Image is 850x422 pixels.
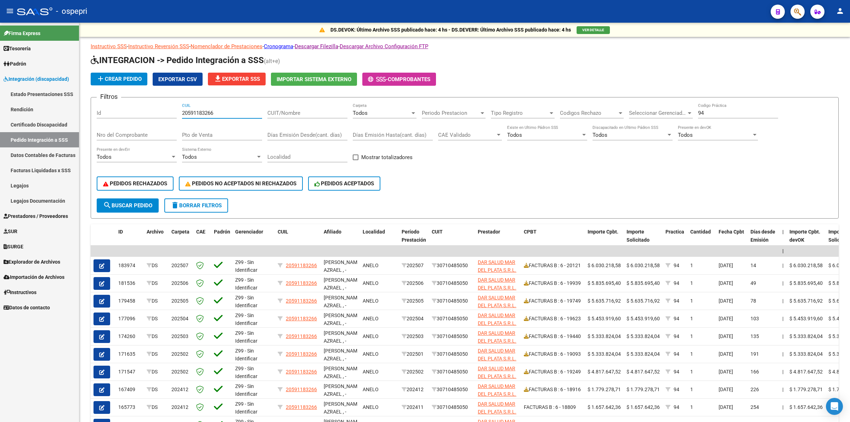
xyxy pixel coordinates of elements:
[478,277,516,291] span: DAR SALUD MAR DEL PLATA S.R.L.
[286,387,317,392] span: 20591183266
[782,248,784,254] span: |
[629,110,686,116] span: Seleccionar Gerenciador
[750,404,759,410] span: 254
[624,224,663,255] datatable-header-cell: Importe Solicitado
[524,386,582,394] div: FACTURAS B : 6 - 18916
[674,387,679,392] span: 94
[147,315,166,323] div: DS
[4,45,31,52] span: Tesorería
[402,279,426,287] div: 202506
[171,229,189,235] span: Carpeta
[286,404,317,410] span: 20591183266
[235,313,257,326] span: Z99 - Sin Identificar
[432,386,472,394] div: 30710485050
[235,366,257,379] span: Z99 - Sin Identificar
[324,295,362,309] span: [PERSON_NAME] AZRAEL , -
[588,351,621,357] span: $ 5.333.824,04
[674,333,679,339] span: 94
[96,74,105,83] mat-icon: add
[432,297,472,305] div: 30710485050
[171,387,188,392] span: 202412
[56,4,87,19] span: - ospepri
[627,387,660,392] span: $ 1.779.278,71
[478,348,516,362] span: DAR SALUD MAR DEL PLATA S.R.L.
[432,350,472,358] div: 30710485050
[324,313,362,326] span: [PERSON_NAME] AZRAEL , -
[836,7,844,15] mat-icon: person
[324,330,362,344] span: [PERSON_NAME] AZRAEL , -
[687,224,716,255] datatable-header-cell: Cantidad
[211,224,232,255] datatable-header-cell: Padrón
[97,198,159,213] button: Buscar Pedido
[782,404,783,410] span: |
[314,180,374,187] span: PEDIDOS ACEPTADOS
[524,403,582,411] div: FACTURAS B : 6 - 18809
[627,404,660,410] span: $ 1.657.642,36
[214,76,260,82] span: Exportar SSS
[308,176,381,191] button: PEDIDOS ACEPTADOS
[750,298,756,304] span: 78
[478,383,516,397] span: DAR SALUD MAR DEL PLATA S.R.L.
[789,351,823,357] span: $ 5.333.824,04
[196,229,205,235] span: CAE
[295,43,338,50] a: Descargar Filezilla
[147,332,166,341] div: DS
[214,229,230,235] span: Padrón
[185,180,296,187] span: PEDIDOS NO ACEPTADOS NI RECHAZADOS
[363,351,379,357] span: ANELO
[164,198,228,213] button: Borrar Filtros
[674,280,679,286] span: 94
[826,398,843,415] div: Open Intercom Messenger
[235,259,257,273] span: Z99 - Sin Identificar
[368,76,388,83] span: -
[324,229,341,235] span: Afiliado
[478,259,516,273] span: DAR SALUD MAR DEL PLATA S.R.L.
[782,229,784,235] span: |
[588,263,621,268] span: $ 6.030.218,58
[690,333,693,339] span: 1
[118,386,141,394] div: 167409
[475,224,521,255] datatable-header-cell: Prestador
[153,73,203,86] button: Exportar CSV
[103,202,152,209] span: Buscar Pedido
[97,154,112,160] span: Todos
[340,43,428,50] a: Descargar Archivo Configuración FTP
[782,387,783,392] span: |
[478,313,516,326] span: DAR SALUD MAR DEL PLATA S.R.L.
[402,261,426,270] div: 202507
[663,224,687,255] datatable-header-cell: Practica
[789,298,823,304] span: $ 5.635.716,92
[4,304,50,311] span: Datos de contacto
[118,403,141,411] div: 165773
[750,333,759,339] span: 135
[524,332,582,341] div: FACTURAS B : 6 - 19440
[324,259,362,273] span: [PERSON_NAME] AZRAEL , -
[478,295,516,309] span: DAR SALUD MAR DEL PLATA S.R.L.
[719,333,733,339] span: [DATE]
[147,279,166,287] div: DS
[4,288,36,296] span: Instructivos
[235,330,257,344] span: Z99 - Sin Identificar
[627,316,660,321] span: $ 5.453.919,60
[432,403,472,411] div: 30710485050
[432,229,443,235] span: CUIT
[627,298,660,304] span: $ 5.635.716,92
[627,229,650,243] span: Importe Solicitado
[171,280,188,286] span: 202506
[363,316,379,321] span: ANELO
[6,7,14,15] mat-icon: menu
[789,316,823,321] span: $ 5.453.919,60
[147,403,166,411] div: DS
[593,132,607,138] span: Todos
[91,43,127,50] a: Instructivo SSS
[286,369,317,375] span: 20591183266
[169,224,193,255] datatable-header-cell: Carpeta
[321,224,360,255] datatable-header-cell: Afiliado
[627,333,660,339] span: $ 5.333.824,04
[750,369,759,375] span: 166
[577,26,610,34] button: VER DETALLE
[191,43,262,50] a: Nomenclador de Prestaciones
[789,404,823,410] span: $ 1.657.642,36
[719,280,733,286] span: [DATE]
[286,263,317,268] span: 20591183266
